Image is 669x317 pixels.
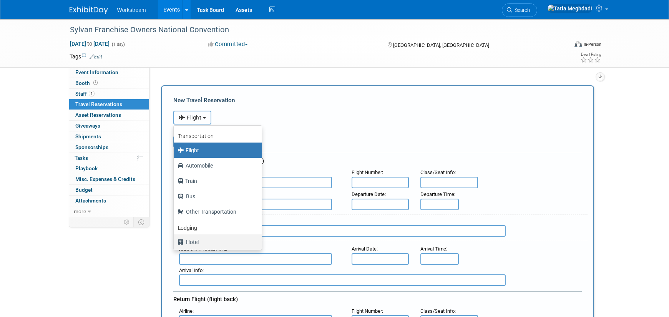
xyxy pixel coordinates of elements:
[75,80,99,86] span: Booth
[173,124,582,136] div: Booking Confirmation Number:
[75,91,95,97] span: Staff
[352,308,383,314] small: :
[75,198,106,204] span: Attachments
[179,267,203,273] span: Arrival Info
[69,206,149,217] a: more
[583,41,601,47] div: In-Person
[67,23,556,37] div: Sylvan Franchise Owners National Convention
[70,40,110,47] span: [DATE] [DATE]
[4,3,397,11] body: Rich Text Area. Press ALT-0 for help.
[502,3,537,17] a: Search
[69,196,149,206] a: Attachments
[69,153,149,163] a: Tasks
[111,42,125,47] span: (1 day)
[352,169,382,175] span: Flight Number
[178,175,254,187] label: Train
[133,217,149,227] td: Toggle Event Tabs
[352,191,385,197] span: Departure Date
[352,191,386,197] small: :
[173,96,582,105] div: New Travel Reservation
[420,308,455,314] span: Class/Seat Info
[574,41,582,47] img: Format-Inperson.png
[178,133,214,139] b: Transportation
[179,267,204,273] small: :
[69,121,149,131] a: Giveaways
[173,296,238,303] span: Return Flight (flight back)
[69,78,149,88] a: Booth
[420,169,456,175] small: :
[69,185,149,195] a: Budget
[69,110,149,120] a: Asset Reservations
[75,187,93,193] span: Budget
[174,219,262,234] a: Lodging
[75,144,108,150] span: Sponsorships
[86,41,93,47] span: to
[420,191,455,197] small: :
[75,165,98,171] span: Playbook
[75,69,118,75] span: Event Information
[120,217,134,227] td: Personalize Event Tab Strip
[547,4,593,13] img: Tatia Meghdadi
[352,169,383,175] small: :
[178,144,254,156] label: Flight
[580,53,601,56] div: Event Rating
[75,176,135,182] span: Misc. Expenses & Credits
[89,91,95,96] span: 1
[70,53,102,60] td: Tags
[69,89,149,99] a: Staff1
[69,174,149,184] a: Misc. Expenses & Credits
[69,142,149,153] a: Sponsorships
[178,190,254,202] label: Bus
[75,133,101,139] span: Shipments
[75,155,88,161] span: Tasks
[420,191,454,197] span: Departure Time
[205,40,251,48] button: Committed
[70,7,108,14] img: ExhibitDay
[352,308,382,314] span: Flight Number
[393,42,489,48] span: [GEOGRAPHIC_DATA], [GEOGRAPHIC_DATA]
[69,163,149,174] a: Playbook
[117,7,146,13] span: Workstream
[420,246,446,252] span: Arrival Time
[90,54,102,60] a: Edit
[75,112,121,118] span: Asset Reservations
[69,131,149,142] a: Shipments
[420,246,447,252] small: :
[352,246,377,252] span: Arrival Date
[74,208,86,214] span: more
[178,206,254,218] label: Other Transportation
[75,123,100,129] span: Giveaways
[512,7,530,13] span: Search
[178,159,254,172] label: Automobile
[69,99,149,110] a: Travel Reservations
[173,111,211,124] button: Flight
[420,308,456,314] small: :
[178,225,197,231] b: Lodging
[420,169,455,175] span: Class/Seat Info
[92,80,99,86] span: Booth not reserved yet
[523,40,602,51] div: Event Format
[179,115,202,121] span: Flight
[179,308,194,314] small: :
[352,246,378,252] small: :
[179,308,193,314] span: Airline
[174,128,262,143] a: Transportation
[178,236,254,248] label: Hotel
[75,101,122,107] span: Travel Reservations
[69,67,149,78] a: Event Information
